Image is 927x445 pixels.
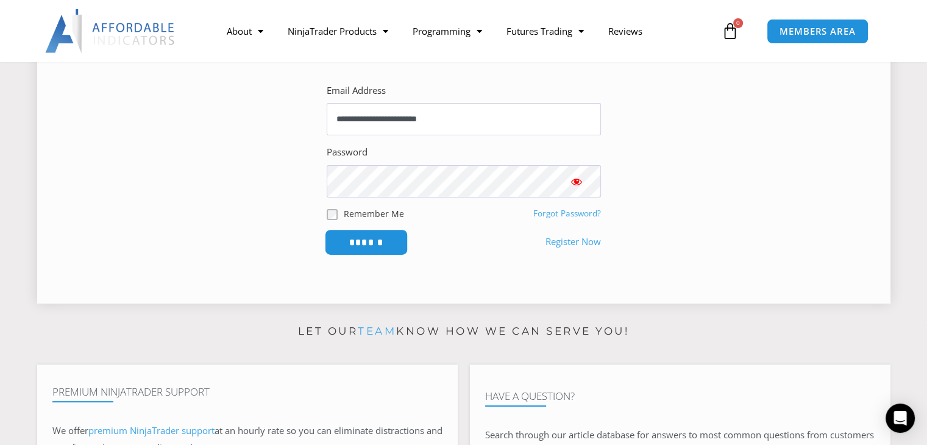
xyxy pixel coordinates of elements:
span: 0 [733,18,743,28]
label: Password [327,144,368,161]
label: Email Address [327,82,386,99]
a: NinjaTrader Products [275,17,400,45]
div: Open Intercom Messenger [886,404,915,433]
span: We offer [52,424,88,436]
a: Programming [400,17,494,45]
button: Show password [552,165,601,198]
a: Reviews [596,17,655,45]
nav: Menu [215,17,719,45]
a: Register Now [545,233,601,251]
a: About [215,17,275,45]
a: MEMBERS AREA [767,19,868,44]
a: 0 [703,13,757,49]
h4: Premium NinjaTrader Support [52,386,442,398]
img: LogoAI | Affordable Indicators – NinjaTrader [45,9,176,53]
a: Futures Trading [494,17,596,45]
a: team [358,325,396,337]
label: Remember Me [344,207,404,220]
span: MEMBERS AREA [780,27,856,36]
a: Forgot Password? [533,208,601,219]
a: premium NinjaTrader support [88,424,215,436]
p: Let our know how we can serve you! [37,322,890,341]
h4: Have A Question? [485,390,875,402]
